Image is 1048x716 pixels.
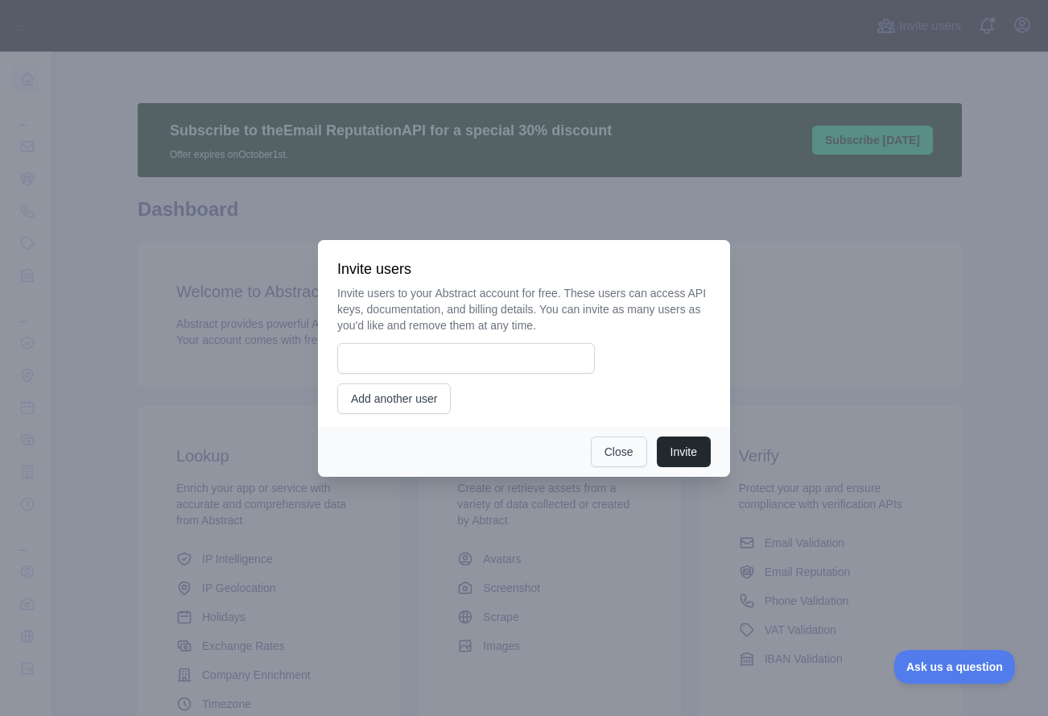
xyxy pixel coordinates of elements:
h3: Invite users [337,259,711,279]
button: Add another user [337,383,451,414]
p: Invite users to your Abstract account for free. These users can access API keys, documentation, a... [337,285,711,333]
button: Close [591,437,647,467]
button: Invite [657,437,711,467]
iframe: Toggle Customer Support [894,650,1016,684]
